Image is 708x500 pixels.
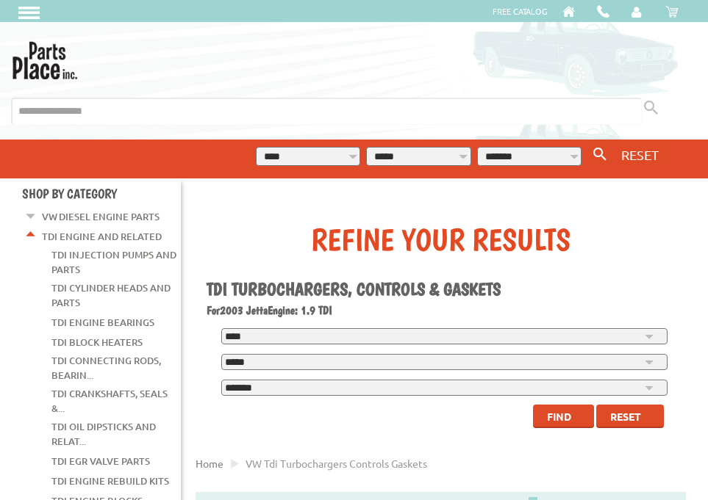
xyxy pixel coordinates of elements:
a: TDI EGR Valve Parts [51,452,150,471]
span: Engine: 1.9 TDI [268,303,332,317]
span: For [207,303,220,317]
button: RESET [615,144,665,165]
span: VW tdi turbochargers controls gaskets [246,457,427,470]
h4: Shop By Category [22,186,181,201]
span: RESET [621,147,659,162]
a: TDI Engine and Related [42,227,162,246]
h1: TDI Turbochargers, Controls & Gaskets [207,278,675,300]
a: TDI Engine Rebuild Kits [51,471,169,490]
a: TDI Block Heaters [51,333,143,352]
a: TDI Engine Bearings [51,313,154,332]
a: VW Diesel Engine Parts [42,207,160,226]
span: Reset [610,410,641,423]
h2: 2003 Jetta [207,303,675,317]
span: Find [547,410,571,423]
div: Refine Your Results [207,221,675,258]
a: TDI Injection Pumps and Parts [51,245,176,279]
button: Search By VW... [587,144,612,165]
img: Parts Place Inc! [11,37,79,79]
button: Find [533,405,594,428]
button: Reset [596,405,664,428]
a: TDI Connecting Rods, Bearin... [51,351,161,385]
a: Home [196,457,224,470]
a: TDI Crankshafts, Seals &... [51,384,168,418]
a: TDI Oil Dipsticks and Relat... [51,417,156,451]
a: TDI Cylinder Heads and Parts [51,278,171,312]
